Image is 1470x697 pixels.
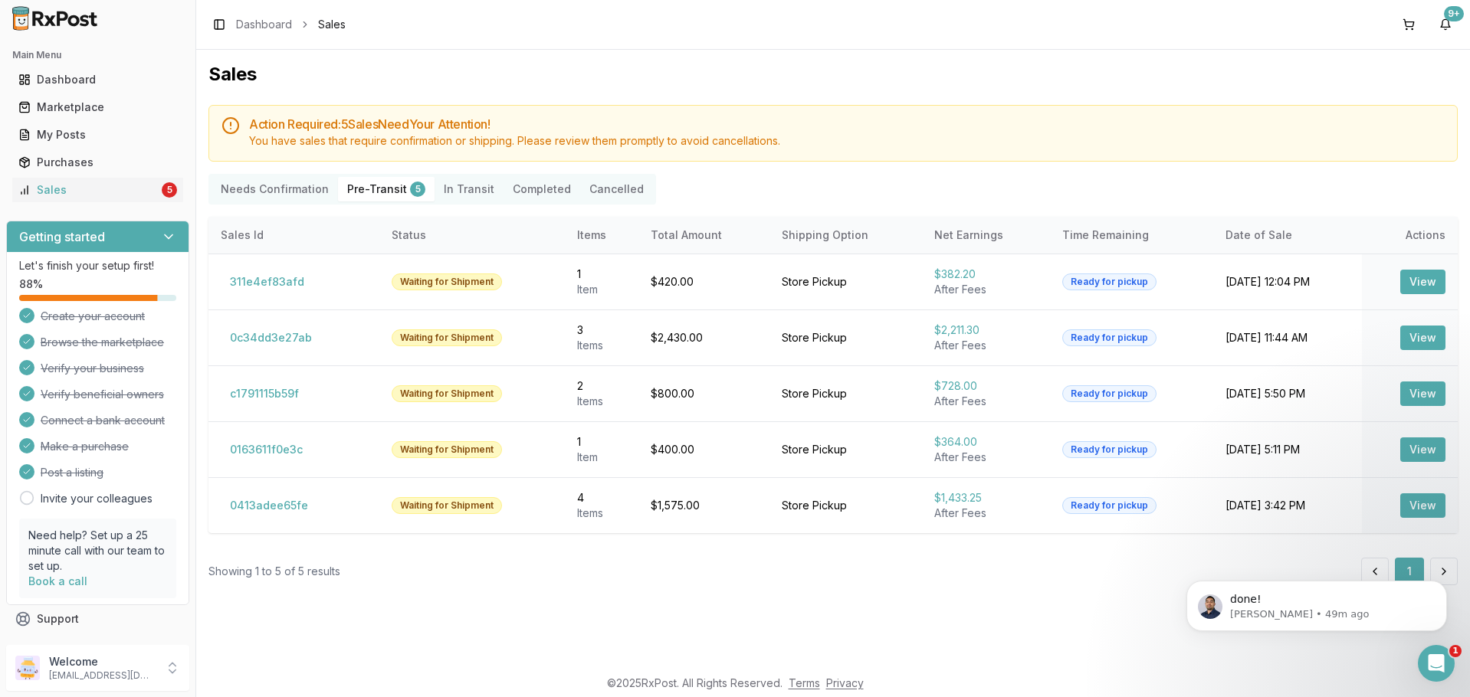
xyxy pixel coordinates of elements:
[651,274,757,290] div: $420.00
[392,329,502,346] div: Waiting for Shipment
[577,506,626,521] div: Item s
[318,17,346,32] span: Sales
[236,17,292,32] a: Dashboard
[1050,217,1212,254] th: Time Remaining
[1362,217,1458,254] th: Actions
[1213,217,1363,254] th: Date of Sale
[504,177,580,201] button: Completed
[338,177,435,201] button: Pre-Transit
[41,413,165,428] span: Connect a bank account
[6,123,189,147] button: My Posts
[12,66,183,93] a: Dashboard
[934,338,1038,353] div: After Fees
[651,498,757,513] div: $1,575.00
[651,386,757,401] div: $800.00
[565,217,638,254] th: Items
[638,217,769,254] th: Total Amount
[392,441,502,458] div: Waiting for Shipment
[1418,645,1455,682] iframe: Intercom live chat
[934,267,1038,282] div: $382.20
[934,394,1038,409] div: After Fees
[1433,12,1458,37] button: 9+
[577,282,626,297] div: Item
[6,178,189,202] button: Sales5
[1226,274,1350,290] div: [DATE] 12:04 PM
[580,177,653,201] button: Cancelled
[577,490,626,506] div: 4
[208,217,379,254] th: Sales Id
[782,386,910,401] div: Store Pickup
[236,17,346,32] nav: breadcrumb
[1226,386,1350,401] div: [DATE] 5:50 PM
[41,335,164,350] span: Browse the marketplace
[934,506,1038,521] div: After Fees
[41,465,103,480] span: Post a listing
[208,564,340,579] div: Showing 1 to 5 of 5 results
[826,676,864,689] a: Privacy
[934,322,1038,338] div: $2,211.30
[782,274,910,290] div: Store Pickup
[934,378,1038,394] div: $728.00
[577,450,626,465] div: Item
[6,633,189,660] button: Feedback
[782,330,910,345] div: Store Pickup
[221,381,308,406] button: c1791115b59f
[221,270,313,294] button: 311e4ef83afd
[651,442,757,457] div: $400.00
[15,656,40,680] img: User avatar
[651,330,757,345] div: $2,430.00
[1449,645,1462,657] span: 1
[1400,326,1445,350] button: View
[221,493,317,518] button: 0413adee65fe
[6,6,104,31] img: RxPost Logo
[410,182,425,197] div: 5
[577,378,626,394] div: 2
[1226,330,1350,345] div: [DATE] 11:44 AM
[1444,6,1464,21] div: 9+
[934,450,1038,465] div: After Fees
[1226,498,1350,513] div: [DATE] 3:42 PM
[379,217,564,254] th: Status
[41,361,144,376] span: Verify your business
[18,182,159,198] div: Sales
[249,118,1445,130] h5: Action Required: 5 Sale s Need Your Attention!
[6,67,189,92] button: Dashboard
[18,155,177,170] div: Purchases
[392,497,502,514] div: Waiting for Shipment
[19,277,43,292] span: 88 %
[1062,273,1157,290] div: Ready for pickup
[577,267,626,282] div: 1
[922,217,1050,254] th: Net Earnings
[782,442,910,457] div: Store Pickup
[1062,497,1157,514] div: Ready for pickup
[249,133,1445,149] div: You have sales that require confirmation or shipping. Please review them promptly to avoid cancel...
[934,434,1038,450] div: $364.00
[162,182,177,198] div: 5
[19,258,176,273] p: Let's finish your setup first!
[789,676,820,689] a: Terms
[6,605,189,633] button: Support
[577,434,626,450] div: 1
[19,227,105,246] h3: Getting started
[1062,441,1157,458] div: Ready for pickup
[577,322,626,338] div: 3
[28,528,167,574] p: Need help? Set up a 25 minute call with our team to set up.
[1226,442,1350,457] div: [DATE] 5:11 PM
[221,326,321,350] button: 0c34dd3e27ab
[392,385,502,402] div: Waiting for Shipment
[18,72,177,87] div: Dashboard
[41,439,129,454] span: Make a purchase
[12,149,183,176] a: Purchases
[12,93,183,121] a: Marketplace
[49,669,156,682] p: [EMAIL_ADDRESS][DOMAIN_NAME]
[577,394,626,409] div: Item s
[28,574,87,587] a: Book a call
[18,100,177,115] div: Marketplace
[208,62,1458,87] h1: Sales
[1400,493,1445,518] button: View
[6,150,189,175] button: Purchases
[435,177,504,201] button: In Transit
